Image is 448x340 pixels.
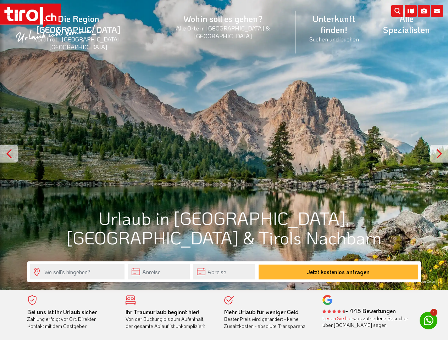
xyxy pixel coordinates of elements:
i: Karte öffnen [405,5,417,17]
small: Nordtirol - [GEOGRAPHIC_DATA] - [GEOGRAPHIC_DATA] [16,35,142,51]
div: was zufriedene Besucher über [DOMAIN_NAME] sagen [322,315,410,329]
a: Wohin soll es gehen?Alle Orte in [GEOGRAPHIC_DATA] & [GEOGRAPHIC_DATA] [150,5,296,47]
small: Alle Orte in [GEOGRAPHIC_DATA] & [GEOGRAPHIC_DATA] [159,24,288,40]
div: Von der Buchung bis zum Aufenthalt, der gesamte Ablauf ist unkompliziert [126,308,214,330]
b: Ihr Traumurlaub beginnt hier! [126,308,199,316]
a: Unterkunft finden!Suchen und buchen [296,5,372,51]
b: - 445 Bewertungen [322,307,396,314]
a: Lesen Sie hier [322,315,353,322]
input: Abreise [193,264,255,279]
i: Fotogalerie [418,5,430,17]
i: Kontakt [431,5,443,17]
a: Alle Spezialisten [372,5,441,43]
span: 1 [430,309,437,316]
div: Zahlung erfolgt vor Ort. Direkter Kontakt mit dem Gastgeber [27,308,115,330]
input: Wo soll's hingehen? [30,264,125,279]
small: Suchen und buchen [304,35,363,43]
b: Bei uns ist Ihr Urlaub sicher [27,308,97,316]
input: Anreise [128,264,190,279]
button: Jetzt kostenlos anfragen [259,265,418,279]
a: Die Region [GEOGRAPHIC_DATA]Nordtirol - [GEOGRAPHIC_DATA] - [GEOGRAPHIC_DATA] [7,5,150,59]
div: Bester Preis wird garantiert - keine Zusatzkosten - absolute Transparenz [224,308,312,330]
b: Mehr Urlaub für weniger Geld [224,308,299,316]
a: 1 [420,312,437,329]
